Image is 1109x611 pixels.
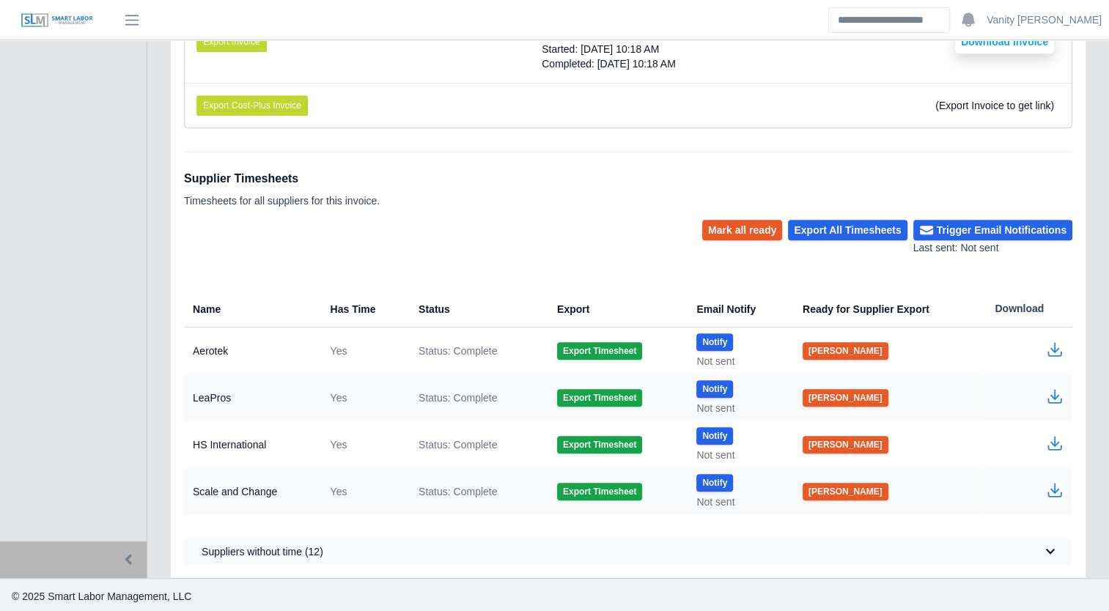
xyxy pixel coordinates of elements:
div: Not sent [696,354,779,369]
td: Aerotek [184,327,319,375]
button: Trigger Email Notifications [913,220,1072,240]
div: Completed: [DATE] 10:18 AM [542,56,679,71]
span: Suppliers without time (12) [202,544,323,559]
td: HS International [184,421,319,468]
img: SLM Logo [21,12,94,29]
span: Status: Complete [419,484,497,499]
th: Has Time [319,291,407,327]
span: (Export Invoice to get link) [935,100,1054,111]
button: Notify [696,427,733,445]
button: Export Invoice [196,32,267,52]
span: Status: Complete [419,437,497,452]
th: Ready for Supplier Export [791,291,983,327]
a: Download Invoice [955,36,1054,48]
button: [PERSON_NAME] [803,342,888,360]
button: Export Timesheet [557,389,642,407]
button: [PERSON_NAME] [803,436,888,453]
button: Mark all ready [702,220,782,240]
button: Notify [696,380,733,398]
div: Not sent [696,495,779,509]
button: Export Cost-Plus Invoice [196,95,308,116]
div: Not sent [696,448,779,462]
button: Notify [696,333,733,351]
td: LeaPros [184,374,319,421]
div: Not sent [696,401,779,415]
th: Status [407,291,545,327]
th: Download [983,291,1072,327]
button: [PERSON_NAME] [803,483,888,500]
td: Yes [319,374,407,421]
button: Export Timesheet [557,342,642,360]
button: Export Timesheet [557,483,642,500]
p: Timesheets for all suppliers for this invoice. [184,193,380,208]
span: Status: Complete [419,344,497,358]
div: Started: [DATE] 10:18 AM [542,42,679,56]
a: Vanity [PERSON_NAME] [987,12,1102,28]
button: Download Invoice [955,30,1054,53]
button: Notify [696,474,733,492]
input: Search [828,7,950,33]
td: Yes [319,421,407,468]
h1: Supplier Timesheets [184,170,380,188]
th: Name [184,291,319,327]
button: [PERSON_NAME] [803,389,888,407]
td: Scale and Change [184,468,319,515]
button: Suppliers without time (12) [184,538,1072,565]
td: Yes [319,327,407,375]
button: Export All Timesheets [788,220,907,240]
th: Email Notify [685,291,791,327]
th: Export [545,291,685,327]
div: Last sent: Not sent [913,240,1072,256]
span: © 2025 Smart Labor Management, LLC [12,590,191,602]
button: Export Timesheet [557,436,642,453]
span: Status: Complete [419,390,497,405]
td: Yes [319,468,407,515]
